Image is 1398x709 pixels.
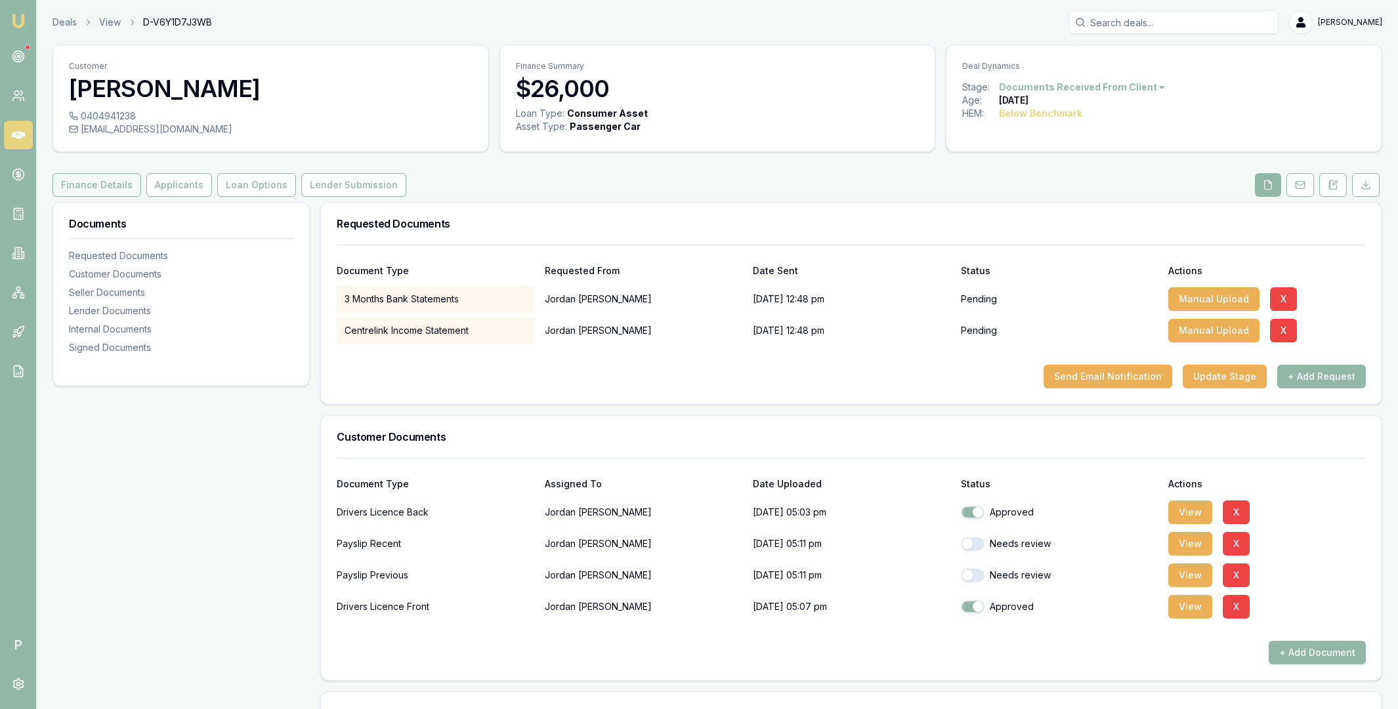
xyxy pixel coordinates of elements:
[545,531,742,557] p: Jordan [PERSON_NAME]
[1223,532,1250,556] button: X
[215,173,299,197] a: Loan Options
[69,341,293,354] div: Signed Documents
[961,600,1158,613] div: Approved
[337,432,1366,442] h3: Customer Documents
[1168,595,1212,618] button: View
[753,317,950,344] div: [DATE] 12:48 pm
[99,16,121,29] a: View
[545,317,742,344] p: Jordan [PERSON_NAME]
[961,506,1158,519] div: Approved
[217,173,296,197] button: Loan Options
[1168,479,1366,489] div: Actions
[53,16,212,29] nav: breadcrumb
[1270,319,1297,342] button: X
[516,120,567,133] div: Asset Type :
[11,13,26,29] img: emu-icon-u.png
[961,569,1158,582] div: Needs review
[545,286,742,312] p: Jordan [PERSON_NAME]
[753,594,950,620] p: [DATE] 05:07 pm
[69,268,293,281] div: Customer Documents
[337,562,534,588] div: Payslip Previous
[753,479,950,489] div: Date Uploaded
[961,324,997,337] p: Pending
[143,16,212,29] span: D-V6Y1D7J3WB
[1168,266,1366,275] div: Actions
[1270,287,1297,311] button: X
[1168,287,1260,311] button: Manual Upload
[69,110,473,123] div: 0404941238
[1318,17,1382,28] span: [PERSON_NAME]
[1223,500,1250,524] button: X
[753,562,950,588] p: [DATE] 05:11 pm
[999,107,1082,120] div: Below Benchmark
[545,266,742,275] div: Requested From
[301,173,406,197] button: Lender Submission
[567,107,648,120] div: Consumer Asset
[1168,563,1212,587] button: View
[545,499,742,525] p: Jordan [PERSON_NAME]
[337,499,534,525] div: Drivers Licence Back
[1183,365,1267,388] button: Update Stage
[69,123,473,136] div: [EMAIL_ADDRESS][DOMAIN_NAME]
[753,286,950,312] div: [DATE] 12:48 pm
[53,173,141,197] button: Finance Details
[999,81,1166,94] button: Documents Received From Client
[1269,641,1366,664] button: + Add Document
[961,293,997,306] p: Pending
[1168,532,1212,556] button: View
[4,630,33,659] span: P
[337,317,534,344] div: Centrelink Income Statement
[961,479,1158,489] div: Status
[69,304,293,317] div: Lender Documents
[337,594,534,620] div: Drivers Licence Front
[1168,319,1260,342] button: Manual Upload
[516,75,920,102] h3: $26,000
[545,594,742,620] p: Jordan [PERSON_NAME]
[299,173,409,197] a: Lender Submission
[53,16,77,29] a: Deals
[962,94,999,107] div: Age:
[753,266,950,275] div: Date Sent
[337,218,1366,229] h3: Requested Documents
[53,173,144,197] a: Finance Details
[1223,563,1250,587] button: X
[1168,500,1212,524] button: View
[69,286,293,299] div: Seller Documents
[69,75,473,102] h3: [PERSON_NAME]
[753,531,950,557] p: [DATE] 05:11 pm
[570,120,641,133] div: Passenger Car
[962,81,999,94] div: Stage:
[999,94,1028,107] div: [DATE]
[337,479,534,489] div: Document Type
[753,499,950,525] p: [DATE] 05:03 pm
[337,531,534,557] div: Payslip Recent
[1277,365,1366,388] button: + Add Request
[69,61,473,71] p: Customer
[337,286,534,312] div: 3 Months Bank Statements
[962,61,1366,71] p: Deal Dynamics
[1223,595,1250,618] button: X
[545,562,742,588] p: Jordan [PERSON_NAME]
[69,218,293,229] h3: Documents
[961,537,1158,550] div: Needs review
[144,173,215,197] a: Applicants
[516,107,564,120] div: Loan Type:
[961,266,1158,275] div: Status
[1069,10,1279,34] input: Search deals
[146,173,212,197] button: Applicants
[69,323,293,336] div: Internal Documents
[545,479,742,489] div: Assigned To
[337,266,534,275] div: Document Type
[69,249,293,262] div: Requested Documents
[1044,365,1172,388] button: Send Email Notification
[516,61,920,71] p: Finance Summary
[962,107,999,120] div: HEM:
